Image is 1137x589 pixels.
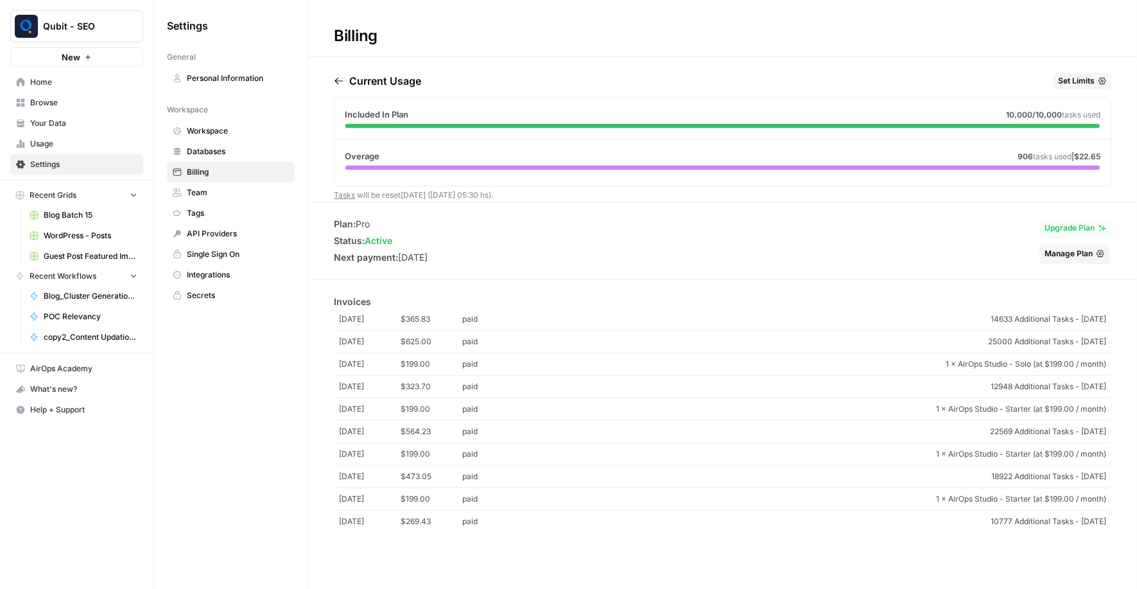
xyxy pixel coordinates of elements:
[62,51,80,64] span: New
[334,466,1111,488] a: [DATE]$473.05paid18922 Additional Tasks - [DATE]
[15,15,38,38] img: Qubit - SEO Logo
[30,404,137,416] span: Help + Support
[339,448,401,460] span: [DATE]
[44,209,137,221] span: Blog Batch 15
[30,159,137,170] span: Settings
[334,295,1111,308] p: Invoices
[524,336,1106,347] span: 25000 Additional Tasks - [DATE]
[339,358,401,370] span: [DATE]
[334,331,1111,353] a: [DATE]$625.00paid25000 Additional Tasks - [DATE]
[167,18,208,33] span: Settings
[524,516,1106,527] span: 10777 Additional Tasks - [DATE]
[401,313,462,325] span: $365.83
[167,182,295,203] a: Team
[10,400,143,420] button: Help + Support
[167,141,295,162] a: Databases
[44,290,137,302] span: Blog_Cluster Generation V3 with WP Integration [Live site]
[187,269,289,281] span: Integrations
[462,471,524,482] span: paid
[524,471,1106,482] span: 18922 Additional Tasks - [DATE]
[524,403,1106,415] span: 1 × AirOps Studio - Starter (at $199.00 / month)
[167,121,295,141] a: Workspace
[401,403,462,415] span: $199.00
[524,381,1106,392] span: 12948 Additional Tasks - [DATE]
[462,381,524,392] span: paid
[44,311,137,322] span: POC Relevancy
[1053,73,1111,89] button: Set Limits
[339,493,401,505] span: [DATE]
[524,448,1106,460] span: 1 × AirOps Studio - Starter (at $199.00 / month)
[524,358,1106,370] span: 1 × AirOps Studio - Solo (at $199.00 / month)
[10,10,143,42] button: Workspace: Qubit - SEO
[308,26,403,46] div: Billing
[187,146,289,157] span: Databases
[334,218,428,231] li: Pro
[30,138,137,150] span: Usage
[462,358,524,370] span: paid
[401,358,462,370] span: $199.00
[30,189,76,201] span: Recent Grids
[30,118,137,129] span: Your Data
[349,73,421,89] p: Current Usage
[24,286,143,306] a: Blog_Cluster Generation V3 with WP Integration [Live site]
[167,224,295,244] a: API Providers
[334,251,428,264] li: [DATE]
[334,353,1111,376] a: [DATE]$199.00paid1 × AirOps Studio - Solo (at $199.00 / month)
[167,285,295,306] a: Secrets
[334,511,1111,532] a: [DATE]$269.43paid10777 Additional Tasks - [DATE]
[462,426,524,437] span: paid
[401,471,462,482] span: $473.05
[24,225,143,246] a: WordPress - Posts
[365,235,392,246] span: active
[339,313,401,325] span: [DATE]
[10,72,143,92] a: Home
[524,313,1106,325] span: 14633 Additional Tasks - [DATE]
[44,251,137,262] span: Guest Post Featured Image Grid
[401,516,462,527] span: $269.43
[462,516,524,527] span: paid
[30,76,137,88] span: Home
[10,113,143,134] a: Your Data
[11,380,143,399] div: What's new?
[24,246,143,267] a: Guest Post Featured Image Grid
[43,20,121,33] span: Qubit - SEO
[334,252,398,263] span: Next payment:
[10,267,143,286] button: Recent Workflows
[167,51,196,63] span: General
[401,336,462,347] span: $625.00
[334,443,1111,466] a: [DATE]$199.00paid1 × AirOps Studio - Starter (at $199.00 / month)
[187,187,289,198] span: Team
[187,290,289,301] span: Secrets
[339,471,401,482] span: [DATE]
[24,205,143,225] a: Blog Batch 15
[1045,222,1095,234] span: Upgrade Plan
[339,381,401,392] span: [DATE]
[10,48,143,67] button: New
[167,203,295,224] a: Tags
[334,308,1111,331] a: [DATE]$365.83paid14633 Additional Tasks - [DATE]
[401,381,462,392] span: $323.70
[187,73,289,84] span: Personal Information
[401,426,462,437] span: $564.23
[1018,151,1100,163] span: |
[167,244,295,265] a: Single Sign On
[334,421,1111,443] a: [DATE]$564.23paid22569 Additional Tasks - [DATE]
[10,186,143,205] button: Recent Grids
[524,493,1106,505] span: 1 × AirOps Studio - Starter (at $199.00 / month)
[10,379,143,400] button: What's new?
[462,403,524,415] span: paid
[24,327,143,347] a: copy2_Content Updation V4 Workflow
[334,488,1111,511] a: [DATE]$199.00paid1 × AirOps Studio - Starter (at $199.00 / month)
[1062,110,1100,119] span: tasks used
[167,162,295,182] a: Billing
[462,493,524,505] span: paid
[167,68,295,89] a: Personal Information
[30,270,96,282] span: Recent Workflows
[187,228,289,240] span: API Providers
[187,207,289,219] span: Tags
[339,336,401,347] span: [DATE]
[1074,152,1100,161] span: $22.65
[345,108,408,121] span: Included In Plan
[24,306,143,327] a: POC Relevancy
[10,92,143,113] a: Browse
